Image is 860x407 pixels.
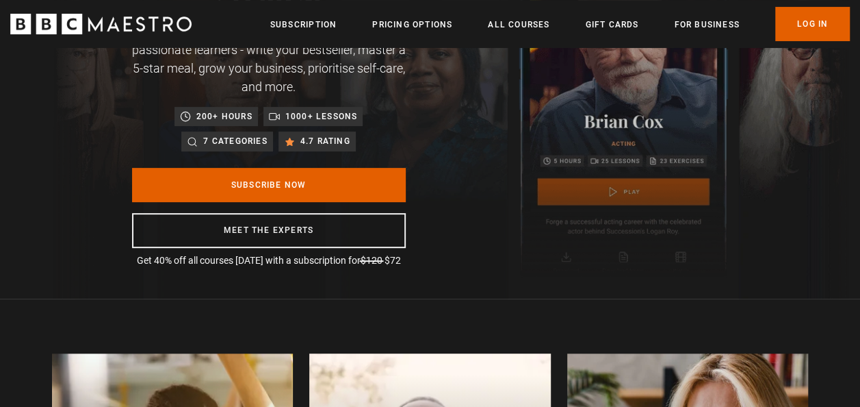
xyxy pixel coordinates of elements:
p: Get 40% off all courses [DATE] with a subscription for [132,254,406,268]
p: 4.7 rating [300,134,350,148]
p: 1000+ lessons [285,110,358,123]
span: $72 [385,255,401,266]
a: Gift Cards [585,18,638,32]
p: Achieve your goals with one subscription, made for passionate learners - write your bestseller, m... [132,22,406,96]
svg: BBC Maestro [10,14,192,34]
a: For business [674,18,739,32]
a: Meet the experts [132,213,406,248]
a: Subscription [270,18,337,32]
a: All Courses [488,18,549,32]
span: $120 [361,255,382,266]
a: Pricing Options [372,18,452,32]
a: Subscribe Now [132,168,406,202]
a: Log In [775,7,850,41]
nav: Primary [270,7,850,41]
p: 200+ hours [196,110,252,123]
p: 7 categories [203,134,267,148]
